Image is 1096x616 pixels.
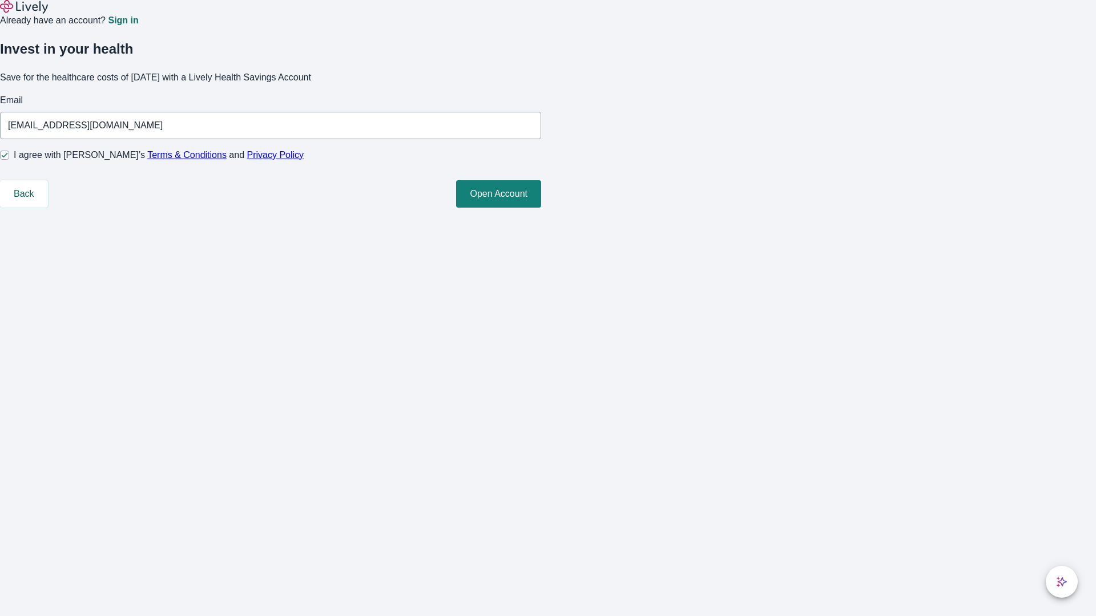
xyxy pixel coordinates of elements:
button: chat [1046,566,1078,598]
a: Sign in [108,16,138,25]
button: Open Account [456,180,541,208]
a: Privacy Policy [247,150,304,160]
svg: Lively AI Assistant [1056,576,1067,587]
span: I agree with [PERSON_NAME]’s and [14,148,304,162]
a: Terms & Conditions [147,150,227,160]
